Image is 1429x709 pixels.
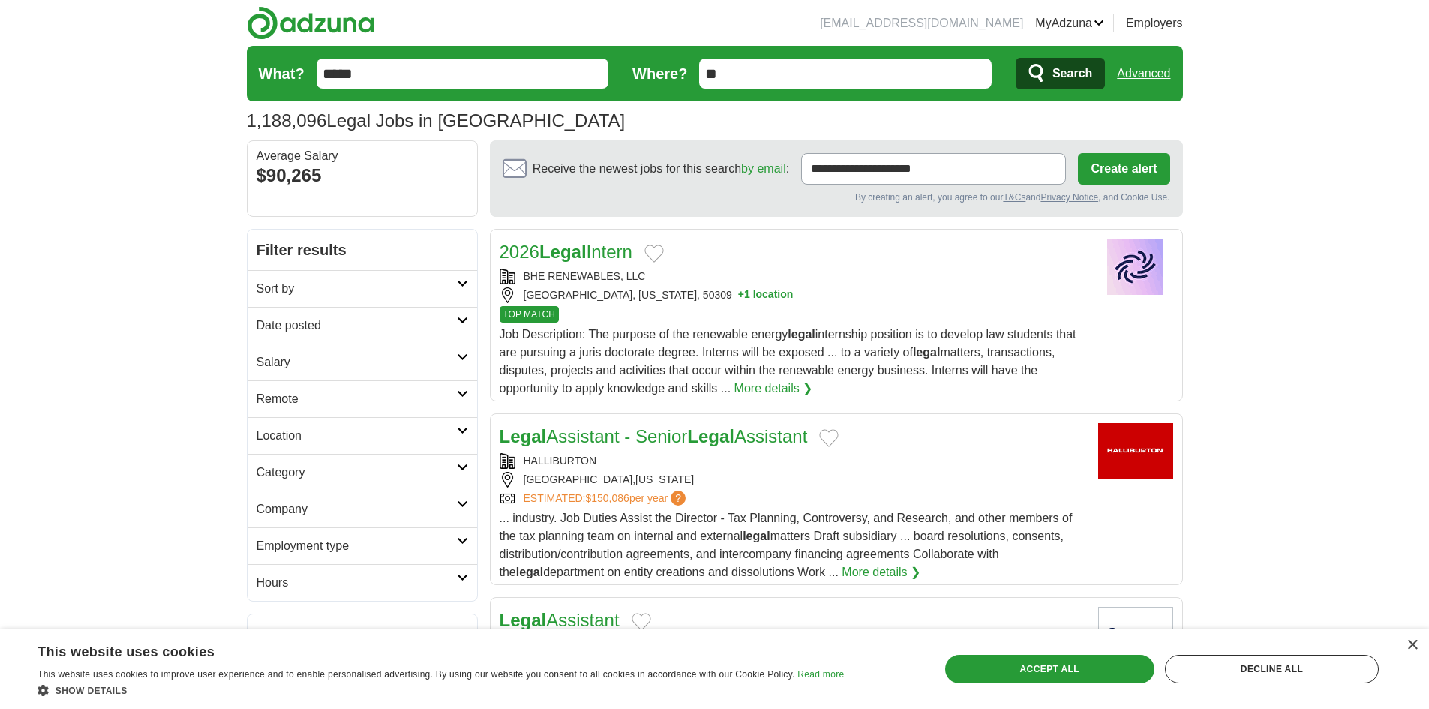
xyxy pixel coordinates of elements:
a: by email [741,162,786,175]
span: Receive the newest jobs for this search : [533,160,789,178]
a: More details ❯ [734,380,813,398]
a: Company [248,491,477,527]
h2: Company [257,500,457,518]
a: More details ❯ [842,563,920,581]
button: Search [1016,58,1105,89]
a: Privacy Notice [1040,192,1098,203]
span: 1,188,096 [247,107,327,134]
a: Salary [248,344,477,380]
h2: Hours [257,574,457,592]
a: Category [248,454,477,491]
span: + [738,287,744,303]
li: [EMAIL_ADDRESS][DOMAIN_NAME] [820,14,1023,32]
span: Job Description: The purpose of the renewable energy internship position is to develop law studen... [500,328,1076,395]
h2: Filter results [248,230,477,270]
strong: Legal [687,426,734,446]
a: ESTIMATED:$150,086per year? [524,491,689,506]
h2: Salary [257,353,457,371]
div: Accept all [945,655,1154,683]
button: Add to favorite jobs [819,429,839,447]
img: Company logo [1098,607,1173,663]
h1: Legal Jobs in [GEOGRAPHIC_DATA] [247,110,626,131]
a: LegalAssistant [500,610,620,630]
h2: Date posted [257,317,457,335]
span: This website uses cookies to improve user experience and to enable personalised advertising. By u... [38,669,795,680]
a: MyAdzuna [1035,14,1104,32]
div: Decline all [1165,655,1379,683]
h2: Sort by [257,280,457,298]
img: Halliburton logo [1098,423,1173,479]
strong: Legal [539,242,587,262]
span: ? [671,491,686,506]
h2: Related searches [257,623,468,646]
span: TOP MATCH [500,306,559,323]
a: Employers [1126,14,1183,32]
h2: Remote [257,390,457,408]
strong: legal [788,328,815,341]
strong: legal [743,530,770,542]
img: Adzuna logo [247,6,374,40]
div: [GEOGRAPHIC_DATA],[US_STATE] [500,472,1086,488]
label: What? [259,62,305,85]
span: Show details [56,686,128,696]
h2: Location [257,427,457,445]
span: $150,086 [585,492,629,504]
div: $90,265 [257,162,468,189]
a: Date posted [248,307,477,344]
div: By creating an alert, you agree to our and , and Cookie Use. [503,191,1170,204]
a: HALLIBURTON [524,455,597,467]
img: Company logo [1098,239,1173,295]
div: This website uses cookies [38,638,806,661]
a: Hours [248,564,477,601]
button: Add to favorite jobs [632,613,651,631]
a: Read more, opens a new window [797,669,844,680]
div: [GEOGRAPHIC_DATA], [US_STATE], 50309 [500,287,1086,303]
a: Location [248,417,477,454]
h2: Category [257,464,457,482]
a: 2026LegalIntern [500,242,632,262]
a: Remote [248,380,477,417]
div: BHE RENEWABLES, LLC [500,269,1086,284]
strong: legal [913,346,940,359]
div: Close [1406,640,1418,651]
a: Sort by [248,270,477,307]
a: Employment type [248,527,477,564]
label: Where? [632,62,687,85]
button: Create alert [1078,153,1169,185]
strong: Legal [500,610,547,630]
span: Search [1052,59,1092,89]
div: Average Salary [257,150,468,162]
a: Advanced [1117,59,1170,89]
button: Add to favorite jobs [644,245,664,263]
a: T&Cs [1003,192,1025,203]
strong: Legal [500,426,547,446]
span: ... industry. Job Duties Assist the Director - Tax Planning, Controversy, and Research, and other... [500,512,1073,578]
h2: Employment type [257,537,457,555]
button: +1 location [738,287,794,303]
a: LegalAssistant - SeniorLegalAssistant [500,426,808,446]
div: Show details [38,683,844,698]
strong: legal [516,566,543,578]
